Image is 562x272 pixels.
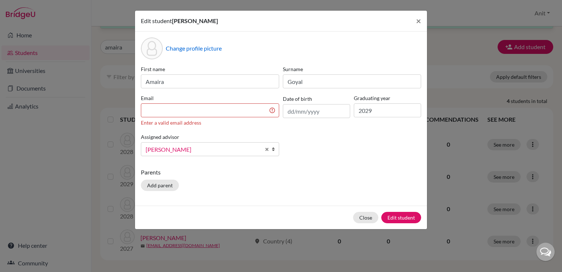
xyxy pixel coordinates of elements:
[141,65,279,73] label: First name
[16,5,31,12] span: Help
[283,104,350,118] input: dd/mm/yyyy
[172,17,218,24] span: [PERSON_NAME]
[283,95,312,103] label: Date of birth
[141,94,279,102] label: Email
[141,168,421,177] p: Parents
[416,15,421,26] span: ×
[141,17,172,24] span: Edit student
[283,65,421,73] label: Surname
[354,94,421,102] label: Graduating year
[381,212,421,223] button: Edit student
[146,145,261,154] span: [PERSON_NAME]
[141,180,179,191] button: Add parent
[141,119,279,126] div: Enter a valid email address
[141,37,163,59] div: Profile picture
[141,133,179,141] label: Assigned advisor
[353,212,378,223] button: Close
[410,11,427,31] button: Close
